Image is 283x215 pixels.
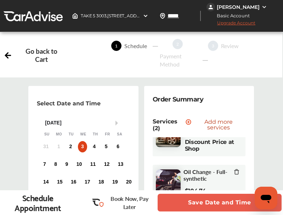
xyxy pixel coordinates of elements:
[90,141,99,152] div: Choose Thursday, September 4th, 2025
[104,132,111,137] div: Fr
[185,139,238,152] b: Discount Price at Shop
[153,94,204,104] div: Order Summary
[186,119,245,130] a: Add more services
[193,119,244,130] span: Add more services
[80,132,87,137] div: We
[172,39,183,49] span: 2
[115,121,120,126] button: Next Month
[157,52,198,68] div: Payment Method
[78,141,87,152] div: Choose Wednesday, September 3rd, 2025
[43,132,50,137] div: Su
[218,42,242,50] div: Review
[255,187,277,209] iframe: Button to launch messaging window
[68,132,75,137] div: Tu
[40,141,52,152] div: Not available Sunday, August 31st, 2025
[92,132,99,137] div: Th
[37,100,101,107] p: Select Date and Time
[200,11,201,21] img: header-divider.bc55588e.svg
[186,119,244,130] button: Add more services
[54,141,63,152] div: Not available Monday, September 1st, 2025
[183,168,234,182] span: Oil Change - Full-synthetic
[153,118,186,132] p: Services (2)
[111,41,121,51] span: 1
[66,141,75,152] div: Choose Tuesday, September 2nd, 2025
[158,194,282,211] button: Save Date and Time
[206,3,215,11] img: jVpblrzwTbfkPYzPPzSLxeg0AAAAASUVORK5CYII=
[19,47,64,63] div: Go back to Cart
[41,120,126,126] div: [DATE]
[185,187,206,194] b: $104.74
[116,132,123,137] div: Sa
[102,141,111,152] div: Choose Friday, September 5th, 2025
[109,176,121,188] div: Choose Friday, September 19th, 2025
[208,41,218,51] span: 3
[261,4,267,10] img: WGsFRI8htEPBVLJbROoPRyZpYNWhNONpIPPETTm6eUC0GeLEiAAAAAElFTkSuQmCC
[40,176,52,188] div: Choose Sunday, September 14th, 2025
[113,141,123,152] div: Choose Saturday, September 6th, 2025
[81,13,179,18] span: TAKE 5 3003 , [STREET_ADDRESS] Mesa , AZ 85210
[74,159,85,170] div: Choose Wednesday, September 10th, 2025
[156,130,181,147] img: flat-tire-repair-thumb.jpg
[82,176,93,188] div: Choose Wednesday, September 17th, 2025
[143,13,148,19] img: header-down-arrow.9dd2ce7d.svg
[96,176,107,188] div: Choose Thursday, September 18th, 2025
[108,194,151,211] p: Book Now, Pay Later
[123,176,135,188] div: Choose Saturday, September 20th, 2025
[160,13,165,19] img: location_vector.a44bc228.svg
[40,159,49,170] div: Choose Sunday, September 7th, 2025
[68,176,79,188] div: Choose Tuesday, September 16th, 2025
[54,176,66,188] div: Choose Monday, September 15th, 2025
[115,159,126,170] div: Choose Saturday, September 13th, 2025
[62,159,71,170] div: Choose Tuesday, September 9th, 2025
[206,20,255,29] span: Upgrade Account
[51,159,60,170] div: Choose Monday, September 8th, 2025
[121,42,150,50] div: Schedule
[217,4,260,10] div: [PERSON_NAME]
[56,132,63,137] div: Mo
[72,13,78,19] img: header-home-logo.8d720a4f.svg
[87,159,99,170] div: Choose Thursday, September 11th, 2025
[101,159,113,170] div: Choose Friday, September 12th, 2025
[207,12,255,19] span: Basic Account
[156,169,181,194] img: oil-change-thumb.jpg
